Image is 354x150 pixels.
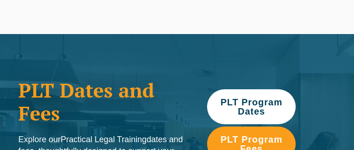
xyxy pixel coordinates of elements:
[212,98,291,116] span: PLT Program Dates
[61,135,146,144] span: Practical Legal Training
[18,79,189,125] h1: PLT Dates and Fees
[207,89,296,124] a: PLT Program Dates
